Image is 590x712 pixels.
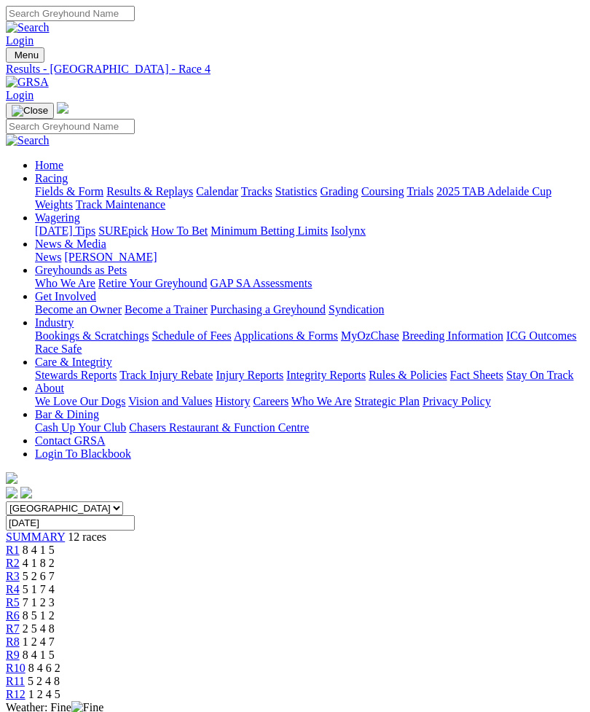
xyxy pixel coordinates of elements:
[6,63,584,76] a: Results - [GEOGRAPHIC_DATA] - Race 4
[6,487,17,498] img: facebook.svg
[35,447,131,460] a: Login To Blackbook
[35,185,584,211] div: Racing
[15,50,39,60] span: Menu
[329,303,384,316] a: Syndication
[6,557,20,569] a: R2
[35,369,584,382] div: Care & Integrity
[436,185,551,197] a: 2025 TAB Adelaide Cup
[6,583,20,595] a: R4
[211,224,328,237] a: Minimum Betting Limits
[106,185,193,197] a: Results & Replays
[35,159,63,171] a: Home
[23,635,55,648] span: 1 2 4 7
[128,395,212,407] a: Vision and Values
[125,303,208,316] a: Become a Trainer
[35,408,99,420] a: Bar & Dining
[20,487,32,498] img: twitter.svg
[35,434,105,447] a: Contact GRSA
[35,198,73,211] a: Weights
[253,395,288,407] a: Careers
[12,105,48,117] img: Close
[341,329,399,342] a: MyOzChase
[35,329,149,342] a: Bookings & Scratchings
[215,395,250,407] a: History
[6,6,135,21] input: Search
[152,224,208,237] a: How To Bet
[35,303,122,316] a: Become an Owner
[28,662,60,674] span: 8 4 6 2
[6,649,20,661] a: R9
[241,185,272,197] a: Tracks
[406,185,433,197] a: Trials
[35,395,584,408] div: About
[35,277,584,290] div: Greyhounds as Pets
[35,421,126,434] a: Cash Up Your Club
[196,185,238,197] a: Calendar
[6,103,54,119] button: Toggle navigation
[6,609,20,622] a: R6
[361,185,404,197] a: Coursing
[35,343,82,355] a: Race Safe
[506,369,573,381] a: Stay On Track
[129,421,309,434] a: Chasers Restaurant & Function Centre
[6,662,25,674] span: R10
[6,34,34,47] a: Login
[35,211,80,224] a: Wagering
[76,198,165,211] a: Track Maintenance
[6,76,49,89] img: GRSA
[35,224,95,237] a: [DATE] Tips
[35,382,64,394] a: About
[6,635,20,648] span: R8
[35,356,112,368] a: Care & Integrity
[286,369,366,381] a: Integrity Reports
[23,557,55,569] span: 4 1 8 2
[355,395,420,407] a: Strategic Plan
[28,688,60,700] span: 1 2 4 5
[6,675,25,687] a: R11
[422,395,491,407] a: Privacy Policy
[35,251,584,264] div: News & Media
[35,277,95,289] a: Who We Are
[331,224,366,237] a: Isolynx
[119,369,213,381] a: Track Injury Rebate
[23,609,55,622] span: 8 5 1 2
[6,688,25,700] a: R12
[35,224,584,238] div: Wagering
[369,369,447,381] a: Rules & Policies
[6,570,20,582] a: R3
[35,172,68,184] a: Racing
[211,277,312,289] a: GAP SA Assessments
[23,583,55,595] span: 5 1 7 4
[6,531,65,543] span: SUMMARY
[216,369,283,381] a: Injury Reports
[6,515,135,531] input: Select date
[275,185,318,197] a: Statistics
[23,622,55,635] span: 2 5 4 8
[35,421,584,434] div: Bar & Dining
[98,224,148,237] a: SUREpick
[6,119,135,134] input: Search
[234,329,338,342] a: Applications & Forms
[320,185,358,197] a: Grading
[23,649,55,661] span: 8 4 1 5
[98,277,208,289] a: Retire Your Greyhound
[6,596,20,609] a: R5
[23,570,55,582] span: 5 2 6 7
[23,544,55,556] span: 8 4 1 5
[35,369,117,381] a: Stewards Reports
[6,622,20,635] a: R7
[6,89,34,101] a: Login
[64,251,157,263] a: [PERSON_NAME]
[68,531,106,543] span: 12 races
[6,47,44,63] button: Toggle navigation
[291,395,352,407] a: Who We Are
